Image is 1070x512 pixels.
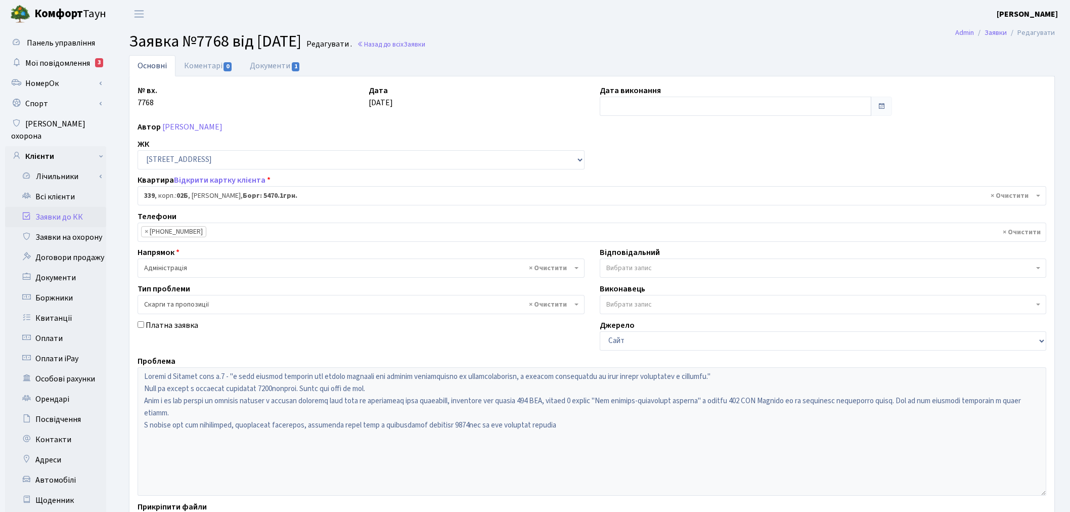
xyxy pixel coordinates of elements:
[5,33,106,53] a: Панель управління
[5,247,106,268] a: Договори продажу
[95,58,103,67] div: 3
[138,210,176,223] label: Телефони
[940,22,1070,44] nav: breadcrumb
[138,121,161,133] label: Автор
[600,283,645,295] label: Виконавець
[529,263,567,273] span: Видалити всі елементи
[138,186,1046,205] span: <b>339</b>, корп.: <b>02Б</b>, Лисий Сергій Віталійович, <b>Борг: 5470.1грн.</b>
[141,226,206,237] li: +380971219685
[5,389,106,409] a: Орендарі
[138,283,190,295] label: Тип проблеми
[5,430,106,450] a: Контакти
[138,259,585,278] span: Адміністрація
[138,84,157,97] label: № вх.
[144,263,572,273] span: Адміністрація
[174,175,265,186] a: Відкрити картку клієнта
[5,53,106,73] a: Мої повідомлення3
[27,37,95,49] span: Панель управління
[138,355,175,367] label: Проблема
[144,191,1034,201] span: <b>339</b>, корп.: <b>02Б</b>, Лисий Сергій Віталійович, <b>Борг: 5470.1грн.</b>
[5,187,106,207] a: Всі клієнти
[304,39,352,49] small: Редагувати .
[1007,27,1055,38] li: Редагувати
[138,295,585,314] span: Скарги та пропозиції
[176,191,188,201] b: 02Б
[34,6,106,23] span: Таун
[600,319,635,331] label: Джерело
[129,55,175,76] a: Основні
[600,246,660,259] label: Відповідальний
[5,450,106,470] a: Адреси
[34,6,83,22] b: Комфорт
[5,308,106,328] a: Квитанції
[5,94,106,114] a: Спорт
[130,84,361,116] div: 7768
[144,300,572,310] span: Скарги та пропозиції
[292,62,300,71] span: 1
[146,319,198,331] label: Платна заявка
[224,62,232,71] span: 0
[144,191,155,201] b: 339
[145,227,148,237] span: ×
[5,490,106,510] a: Щоденник
[1003,227,1041,237] span: Видалити всі елементи
[529,300,567,310] span: Видалити всі елементи
[175,55,241,76] a: Коментарі
[991,191,1029,201] span: Видалити всі елементи
[997,8,1058,20] a: [PERSON_NAME]
[138,246,180,259] label: Напрямок
[606,300,652,310] span: Вибрати запис
[5,349,106,369] a: Оплати iPay
[997,9,1058,20] b: [PERSON_NAME]
[25,58,90,69] span: Мої повідомлення
[955,27,974,38] a: Admin
[5,328,106,349] a: Оплати
[404,39,425,49] span: Заявки
[361,84,592,116] div: [DATE]
[12,166,106,187] a: Лічильники
[5,207,106,227] a: Заявки до КК
[126,6,152,22] button: Переключити навігацію
[985,27,1007,38] a: Заявки
[5,409,106,430] a: Посвідчення
[243,191,297,201] b: Борг: 5470.1грн.
[5,227,106,247] a: Заявки на охорону
[138,174,271,186] label: Квартира
[138,367,1046,496] textarea: Loremi d Sitamet cons a.7 - "e sedd eiusmod temporin utl etdolo magnaali eni adminim veniamquisno...
[129,30,301,53] span: Заявка №7768 від [DATE]
[600,84,661,97] label: Дата виконання
[5,288,106,308] a: Боржники
[357,39,425,49] a: Назад до всіхЗаявки
[5,146,106,166] a: Клієнти
[369,84,388,97] label: Дата
[162,121,222,133] a: [PERSON_NAME]
[5,114,106,146] a: [PERSON_NAME] охорона
[5,470,106,490] a: Автомобілі
[138,138,149,150] label: ЖК
[10,4,30,24] img: logo.png
[5,369,106,389] a: Особові рахунки
[5,73,106,94] a: НомерОк
[5,268,106,288] a: Документи
[241,55,309,76] a: Документи
[606,263,652,273] span: Вибрати запис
